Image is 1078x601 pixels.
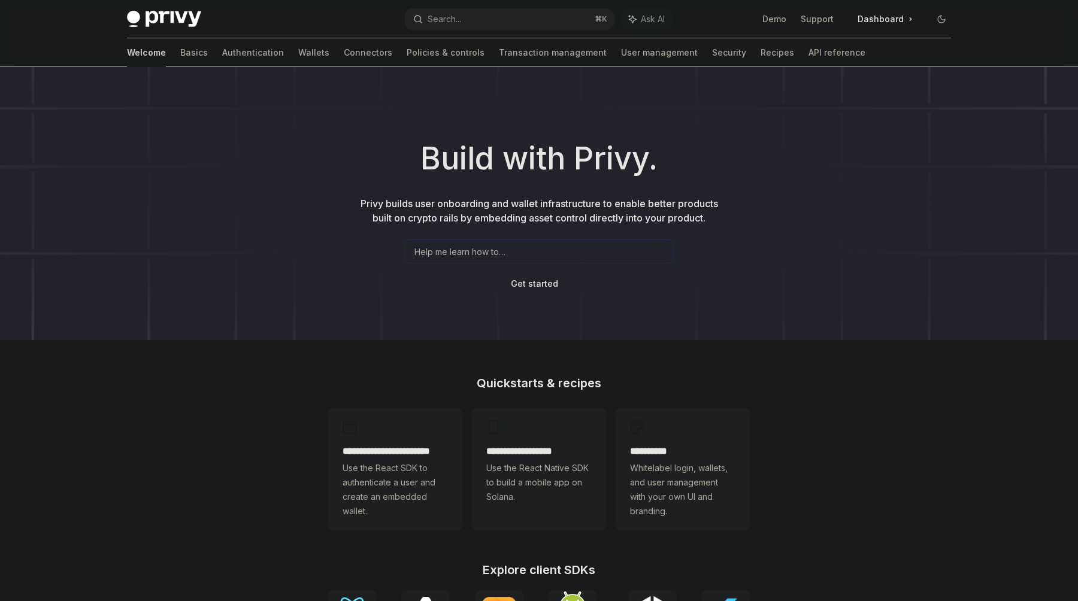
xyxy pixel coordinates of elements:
a: **** *****Whitelabel login, wallets, and user management with your own UI and branding. [616,408,750,530]
span: Dashboard [858,13,904,25]
button: Ask AI [620,8,673,30]
button: Toggle dark mode [932,10,951,29]
span: Help me learn how to… [414,245,505,258]
a: Welcome [127,38,166,67]
span: Whitelabel login, wallets, and user management with your own UI and branding. [630,461,735,518]
a: Get started [511,278,558,290]
a: Basics [180,38,208,67]
h2: Explore client SDKs [328,564,750,576]
span: Use the React SDK to authenticate a user and create an embedded wallet. [343,461,448,518]
a: Security [712,38,746,67]
span: Get started [511,278,558,289]
img: dark logo [127,11,201,28]
div: Search... [428,12,461,26]
button: Search...⌘K [405,8,614,30]
a: Dashboard [848,10,922,29]
a: Policies & controls [407,38,485,67]
span: Privy builds user onboarding and wallet infrastructure to enable better products built on crypto ... [361,198,718,224]
span: Use the React Native SDK to build a mobile app on Solana. [486,461,592,504]
a: Recipes [761,38,794,67]
a: User management [621,38,698,67]
a: Authentication [222,38,284,67]
h2: Quickstarts & recipes [328,377,750,389]
span: ⌘ K [595,14,607,24]
a: API reference [808,38,865,67]
span: Ask AI [641,13,665,25]
a: **** **** **** ***Use the React Native SDK to build a mobile app on Solana. [472,408,606,530]
a: Transaction management [499,38,607,67]
h1: Build with Privy. [19,135,1059,182]
a: Connectors [344,38,392,67]
a: Demo [762,13,786,25]
a: Wallets [298,38,329,67]
a: Support [801,13,834,25]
